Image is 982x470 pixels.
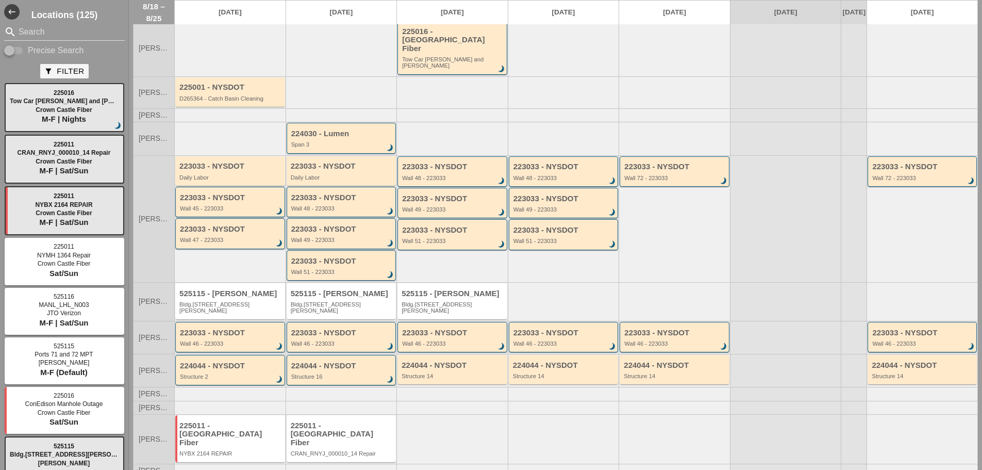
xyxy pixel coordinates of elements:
div: 223033 - NYSDOT [179,162,282,171]
a: [DATE] [508,1,619,24]
div: Wall 45 - 223033 [180,205,282,212]
div: 223033 - NYSDOT [513,163,615,171]
span: 225016 [54,392,74,399]
i: brightness_3 [385,375,396,386]
div: Wall 46 - 223033 [291,341,393,347]
div: Daily Labor [291,174,394,181]
i: brightness_3 [112,120,124,132]
i: brightness_3 [607,175,618,187]
a: [DATE] [841,1,867,24]
i: brightness_3 [718,175,729,187]
label: Precise Search [28,45,84,56]
div: 223033 - NYSDOT [402,226,504,235]
i: brightness_3 [496,239,507,250]
i: brightness_3 [274,238,285,249]
span: 8/18 – 8/25 [139,1,169,24]
a: [DATE] [397,1,508,24]
div: Wall 47 - 223033 [180,237,282,243]
div: 223033 - NYSDOT [624,163,726,171]
div: Wall 51 - 223033 [402,238,504,244]
span: M-F | Nights [42,115,86,123]
div: 525115 - [PERSON_NAME] [179,289,282,298]
span: Crown Castle Fiber [36,209,92,217]
span: [PERSON_NAME] [139,111,169,119]
a: [DATE] [619,1,730,24]
span: [PERSON_NAME] [139,334,169,342]
div: 224044 - NYSDOT [872,361,974,370]
span: [PERSON_NAME] [139,89,169,96]
a: [DATE] [175,1,286,24]
div: Wall 48 - 223033 [291,205,393,212]
div: 223033 - NYSDOT [513,226,615,235]
div: 223033 - NYSDOT [291,225,393,234]
i: brightness_3 [385,142,396,154]
div: 223033 - NYSDOT [291,162,394,171]
div: Wall 48 - 223033 [513,175,615,181]
div: 223033 - NYSDOT [291,257,393,266]
span: [PERSON_NAME] [139,367,169,375]
span: ConEdison Manhole Outage [25,400,103,408]
div: 223033 - NYSDOT [624,329,726,337]
div: 525115 - [PERSON_NAME] [402,289,505,298]
i: brightness_3 [385,206,396,217]
span: Ports 71 and 72 MPT [35,351,93,358]
i: west [4,4,20,20]
div: Wall 51 - 223033 [291,269,393,275]
div: 525115 - [PERSON_NAME] [291,289,394,298]
i: brightness_3 [496,207,507,218]
div: Filter [44,66,84,77]
i: brightness_3 [274,206,285,217]
i: brightness_3 [496,175,507,187]
span: M-F | Sat/Sun [39,318,88,327]
span: [PERSON_NAME] [139,135,169,142]
button: Filter [40,64,88,78]
i: brightness_3 [385,269,396,281]
div: 223033 - NYSDOT [402,195,504,203]
span: NYBX 2164 REPAIR [35,201,92,208]
div: Structure 16 [291,374,393,380]
div: NYBX 2164 REPAIR [179,450,282,457]
span: Bldg.[STREET_ADDRESS][PERSON_NAME] [10,451,139,458]
span: M-F (Default) [40,368,88,377]
button: Shrink Sidebar [4,4,20,20]
div: 223033 - NYSDOT [291,329,393,337]
div: Structure 14 [513,373,616,379]
div: 225011 - [GEOGRAPHIC_DATA] Fiber [291,422,394,447]
span: Sat/Sun [49,269,78,278]
span: M-F | Sat/Sun [39,166,88,175]
div: Wall 46 - 223033 [513,341,615,347]
span: 225011 [54,192,74,200]
a: [DATE] [730,1,841,24]
span: NYMH 1364 Repair [37,252,91,259]
span: 525115 [54,343,74,350]
div: 223033 - NYSDOT [180,329,282,337]
div: 225016 - [GEOGRAPHIC_DATA] Fiber [402,27,504,53]
span: 225011 [54,141,74,148]
i: brightness_3 [607,207,618,218]
span: Crown Castle Fiber [38,260,91,267]
div: Wall 72 - 223033 [624,175,726,181]
div: Wall 51 - 223033 [513,238,615,244]
span: Crown Castle Fiber [36,106,92,114]
div: 224044 - NYSDOT [513,361,616,370]
div: 223033 - NYSDOT [513,329,615,337]
i: brightness_3 [966,341,977,352]
div: 223033 - NYSDOT [513,195,615,203]
i: brightness_3 [718,341,729,352]
div: 224044 - NYSDOT [402,361,505,370]
i: brightness_3 [966,175,977,187]
div: D265364 - Catch Basin Cleaning [179,95,282,102]
span: Crown Castle Fiber [36,158,92,165]
div: CRAN_RNYJ_000010_14 Repair [291,450,394,457]
div: Wall 49 - 223033 [513,206,615,213]
span: JTO Verizon [47,310,81,317]
a: [DATE] [286,1,397,24]
i: brightness_3 [607,341,618,352]
span: M-F | Sat/Sun [39,218,88,226]
div: 224030 - Lumen [291,129,393,138]
div: Bldg.1062 St Johns Place [179,301,282,314]
div: 223033 - NYSDOT [180,225,282,234]
div: Structure 14 [402,373,505,379]
div: Wall 48 - 223033 [402,175,504,181]
div: Span 3 [291,141,393,148]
